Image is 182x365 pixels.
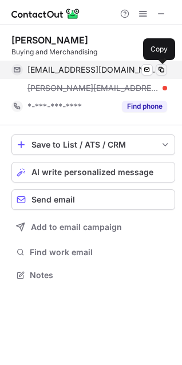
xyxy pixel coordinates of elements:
[11,47,175,57] div: Buying and Merchandising
[27,65,159,75] span: [EMAIL_ADDRESS][DOMAIN_NAME]
[27,83,159,93] span: [PERSON_NAME][EMAIL_ADDRESS][DOMAIN_NAME]
[11,34,88,46] div: [PERSON_NAME]
[31,223,122,232] span: Add to email campaign
[11,267,175,283] button: Notes
[31,195,75,204] span: Send email
[11,217,175,237] button: Add to email campaign
[11,162,175,182] button: AI write personalized message
[31,140,155,149] div: Save to List / ATS / CRM
[30,270,171,280] span: Notes
[11,189,175,210] button: Send email
[11,244,175,260] button: Find work email
[31,168,153,177] span: AI write personalized message
[122,101,167,112] button: Reveal Button
[11,7,80,21] img: ContactOut v5.3.10
[11,134,175,155] button: save-profile-one-click
[30,247,171,257] span: Find work email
